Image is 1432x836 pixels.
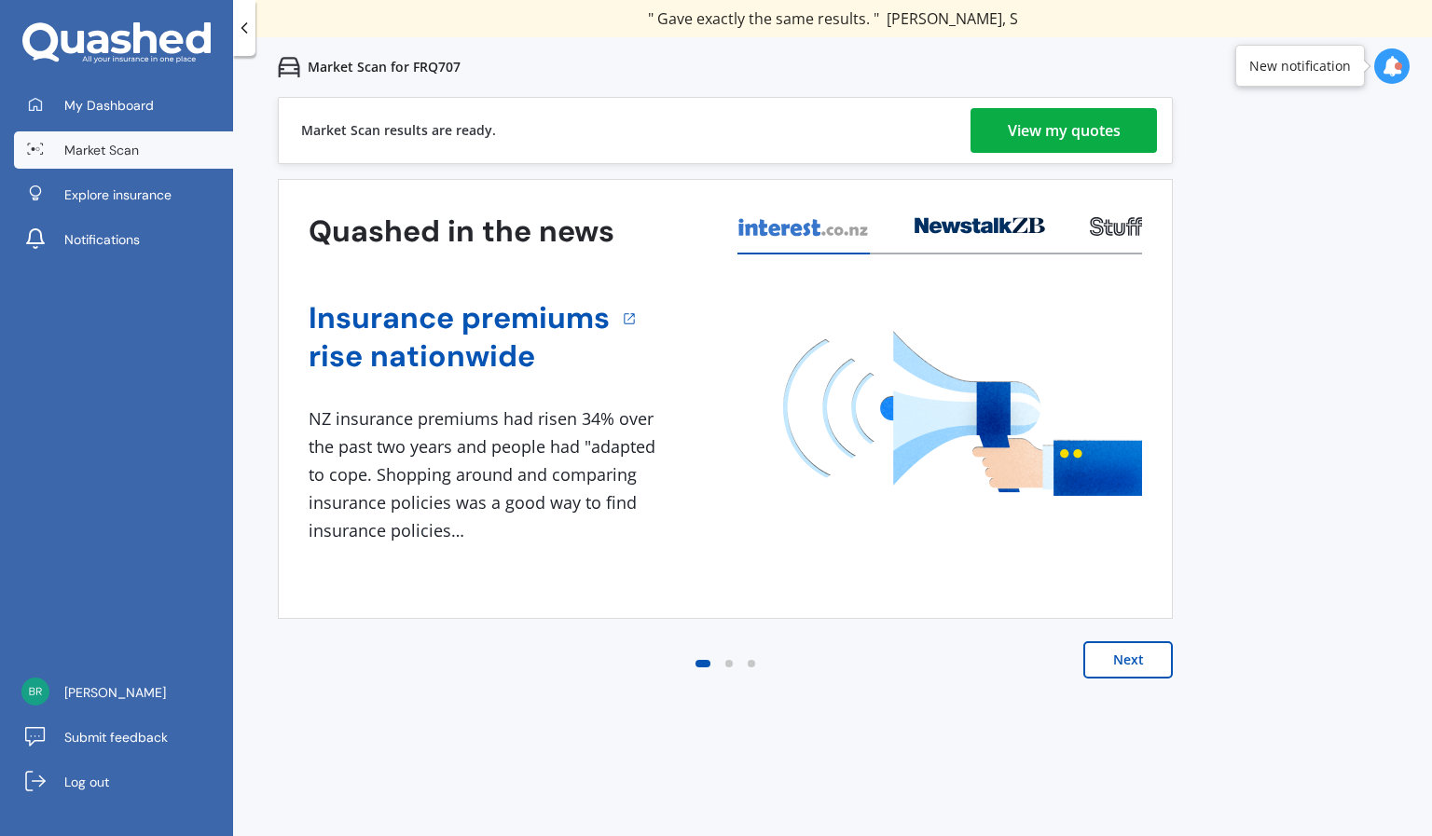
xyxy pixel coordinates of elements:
[14,719,233,756] a: Submit feedback
[14,221,233,258] a: Notifications
[14,176,233,213] a: Explore insurance
[1008,108,1121,153] div: View my quotes
[64,683,166,702] span: [PERSON_NAME]
[309,405,663,544] div: NZ insurance premiums had risen 34% over the past two years and people had "adapted to cope. Shop...
[301,98,496,163] div: Market Scan results are ready.
[1249,57,1351,75] div: New notification
[308,58,461,76] p: Market Scan for FRQ707
[14,674,233,711] a: [PERSON_NAME]
[64,185,172,204] span: Explore insurance
[783,331,1142,496] img: media image
[64,773,109,791] span: Log out
[278,56,300,78] img: car.f15378c7a67c060ca3f3.svg
[309,299,610,337] a: Insurance premiums
[14,87,233,124] a: My Dashboard
[64,230,140,249] span: Notifications
[14,763,233,801] a: Log out
[21,678,49,706] img: 4dce37965db1143905c933e5f42646e4
[14,131,233,169] a: Market Scan
[64,96,154,115] span: My Dashboard
[64,728,168,747] span: Submit feedback
[64,141,139,159] span: Market Scan
[309,212,614,251] h3: Quashed in the news
[1083,641,1173,678] button: Next
[309,337,610,376] a: rise nationwide
[971,108,1157,153] a: View my quotes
